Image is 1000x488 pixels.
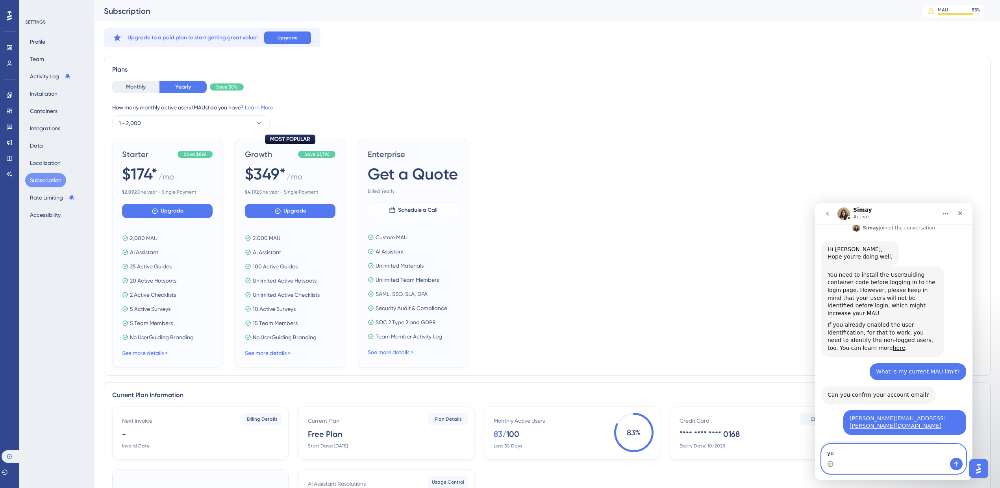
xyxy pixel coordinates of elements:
[264,31,311,44] button: Upgrade
[278,35,298,41] span: Upgrade
[122,189,137,195] b: $ 2,092
[494,429,502,440] div: 83
[25,104,62,118] button: Containers
[159,81,207,93] button: Yearly
[245,189,259,195] b: $ 4,192
[12,258,19,264] button: Emoji picker
[253,304,296,314] span: 10 Active Surveys
[308,443,348,449] div: Start Date: [DATE]
[247,416,278,422] span: Billing Details
[130,333,194,342] span: No UserGuiding Branding
[972,7,980,13] div: 83 %
[435,416,462,422] span: Plan Details
[245,189,335,195] span: One year - Single Payment
[112,65,982,74] div: Plans
[122,416,152,425] div: Next Invoice
[25,139,48,153] button: Data
[376,247,404,256] span: AI Assistant
[119,118,141,128] span: 1 - 2,000
[122,350,168,356] a: See more details >
[184,151,206,157] span: Save $896
[216,84,237,90] span: Save 30%
[130,290,176,299] span: 2 Active Checklists
[680,416,709,425] div: Credit Card
[304,151,329,157] span: Save $1,796
[122,429,126,440] div: -
[283,206,306,216] span: Upgrade
[368,349,413,355] a: See more details >
[25,19,89,25] div: SETTINGS
[122,443,150,449] div: Invalid Date
[680,443,725,449] div: Expiry Date: 10/2028
[25,190,80,205] button: Rate Limiting
[122,163,157,185] span: $174*
[128,33,258,43] span: Upgrade to a paid plan to start getting great value!
[122,189,213,195] span: One year - Single Payment
[130,233,157,243] span: 2,000 MAU
[245,350,291,356] a: See more details >
[245,104,273,111] a: Learn More
[494,416,545,425] div: Monthly Active Users
[130,318,173,328] span: 5 Team Members
[6,238,129,271] div: This is your account email:. Correct?
[432,479,464,485] span: Usage Control
[428,413,468,425] button: Plan Details
[265,135,315,144] div: MOST POPULAR
[308,416,339,425] div: Current Plan
[502,429,519,440] div: / 100
[25,173,66,187] button: Subscription
[253,248,281,257] span: AI Assistant
[130,262,172,271] span: 25 Active Guides
[376,233,407,242] span: Custom MAU
[376,332,442,341] span: Team Member Activity Log
[376,318,436,327] span: SOC 2 Type 2 and GDPR
[253,233,280,243] span: 2,000 MAU
[243,413,282,425] button: Billing Details
[253,290,320,299] span: Unlimited Active Checklists
[800,413,839,425] button: Change
[308,429,342,440] div: Free Plan
[938,7,948,13] div: MAU
[25,52,49,66] button: Team
[122,204,213,218] button: Upgrade
[614,413,654,452] span: 83 %
[130,248,158,257] span: AI Assistant
[7,241,151,255] textarea: Message…
[398,205,437,215] span: Schedule a Call
[368,203,458,217] button: Schedule a Call
[494,443,522,449] div: Last 30 Days
[287,171,302,186] span: / mo
[25,35,50,49] button: Profile
[253,276,317,285] span: Unlimited Active Hotspots
[130,276,176,285] span: 20 Active Hotspots
[25,69,76,83] button: Activity Log
[104,6,902,17] div: Subscription
[112,115,270,131] button: 1 - 2,000
[376,289,428,299] span: SAML, SSO, SLA, DPA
